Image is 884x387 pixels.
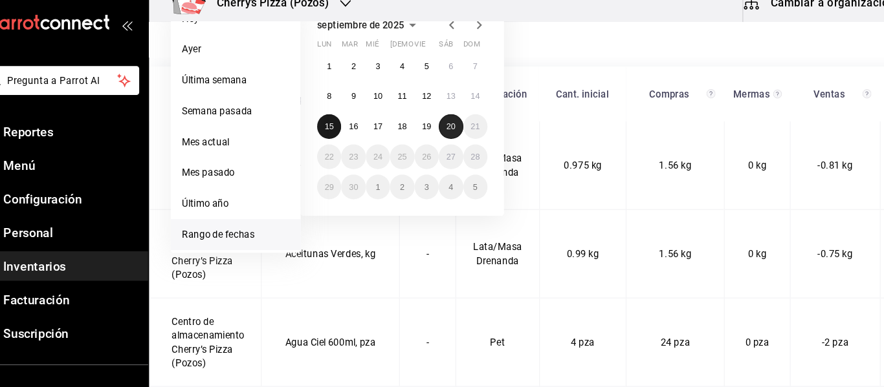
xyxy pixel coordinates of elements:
[373,180,395,204] button: 1 de octubre de 2025
[544,99,610,109] div: Cant. inicial
[465,67,487,90] button: 7 de septiembre de 2025
[419,95,441,118] button: 12 de septiembre de 2025
[31,289,157,306] span: Facturación
[380,131,388,140] abbr: 17 de septiembre de 2025
[31,225,157,243] span: Personal
[327,32,425,47] button: septiembre de 2025
[349,180,372,204] button: 30 de septiembre de 2025
[359,102,364,111] abbr: 9 de septiembre de 2025
[395,95,418,118] button: 11 de septiembre de 2025
[419,53,429,67] abbr: viernes
[31,194,157,211] span: Configuración
[327,123,349,147] button: 15 de septiembre de 2025
[327,180,349,204] button: 29 de septiembre de 2025
[626,99,692,109] div: Compras
[31,257,157,275] span: Inventarios
[349,53,365,67] abbr: martes
[472,131,480,140] abbr: 21 de septiembre de 2025
[841,99,850,109] svg: Total de presentación del insumo vendido en el rango de fechas seleccionado.
[327,95,349,118] button: 8 de septiembre de 2025
[562,249,592,260] span: 0.99 kg
[780,99,839,109] div: Ventas
[441,67,464,90] button: 6 de septiembre de 2025
[403,131,411,140] abbr: 18 de septiembre de 2025
[650,333,678,343] span: 24 pza
[334,131,342,140] abbr: 15 de septiembre de 2025
[373,67,395,90] button: 3 de septiembre de 2025
[730,333,753,343] span: 0 pza
[327,34,409,45] span: septiembre de 2025
[169,130,274,213] td: Centro de almacenamiento Cherry’s Pizza (Pozos)
[334,187,342,196] abbr: 29 de septiembre de 2025
[441,123,464,147] button: 20 de septiembre de 2025
[357,131,365,140] abbr: 16 de septiembre de 2025
[189,106,311,135] li: Semana pasada
[450,187,455,196] abbr: 4 de octubre de 2025
[357,159,365,168] abbr: 23 de septiembre de 2025
[334,159,342,168] abbr: 22 de septiembre de 2025
[419,67,441,90] button: 5 de septiembre de 2025
[395,180,418,204] button: 2 de octubre de 2025
[189,164,311,193] li: Mes pasado
[189,193,311,222] li: Último año
[189,222,311,251] li: Rango de fechas
[403,159,411,168] abbr: 25 de septiembre de 2025
[465,152,487,175] button: 28 de septiembre de 2025
[465,53,481,67] abbr: domingo
[465,180,487,204] button: 5 de octubre de 2025
[31,162,157,180] span: Menú
[472,159,480,168] abbr: 28 de septiembre de 2025
[373,95,395,118] button: 10 de septiembre de 2025
[448,102,457,111] abbr: 13 de septiembre de 2025
[327,67,349,90] button: 1 de septiembre de 2025
[458,213,536,297] td: Lata/Masa Drenanda
[380,159,388,168] abbr: 24 de septiembre de 2025
[382,187,386,196] abbr: 1 de octubre de 2025
[14,78,159,105] button: Pregunta a Parrot AI
[450,74,455,83] abbr: 6 de septiembre de 2025
[566,333,588,343] span: 4 pza
[327,152,349,175] button: 22 de septiembre de 2025
[169,297,274,380] td: Centro de almacenamiento Cherry’s Pizza (Pozos)
[405,74,410,83] abbr: 4 de septiembre de 2025
[380,102,388,111] abbr: 10 de septiembre de 2025
[474,187,478,196] abbr: 5 de octubre de 2025
[382,74,386,83] abbr: 3 de septiembre de 2025
[189,77,311,106] li: Última semana
[189,135,311,164] li: Mes actual
[441,180,464,204] button: 4 de octubre de 2025
[9,94,159,107] a: Pregunta a Parrot AI
[426,131,434,140] abbr: 19 de septiembre de 2025
[733,166,750,176] span: 0 kg
[718,99,754,109] div: Mermas
[426,159,434,168] abbr: 26 de septiembre de 2025
[395,67,418,90] button: 4 de septiembre de 2025
[419,152,441,175] button: 26 de septiembre de 2025
[327,53,340,67] abbr: lunes
[448,131,457,140] abbr: 20 de septiembre de 2025
[349,95,372,118] button: 9 de septiembre de 2025
[441,152,464,175] button: 27 de septiembre de 2025
[798,249,831,260] span: -0.75 kg
[274,297,404,380] td: Agua Ciel 600ml, pza
[472,102,480,111] abbr: 14 de septiembre de 2025
[465,95,487,118] button: 14 de septiembre de 2025
[336,74,340,83] abbr: 1 de septiembre de 2025
[428,74,432,83] abbr: 5 de septiembre de 2025
[373,123,395,147] button: 17 de septiembre de 2025
[419,123,441,147] button: 19 de septiembre de 2025
[802,333,827,343] span: -2 pza
[404,297,457,380] td: -
[694,99,703,109] svg: Total de presentación del insumo comprado en el rango de fechas seleccionado.
[458,297,536,380] td: Pet
[395,152,418,175] button: 25 de septiembre de 2025
[373,53,385,67] abbr: miércoles
[426,102,434,111] abbr: 12 de septiembre de 2025
[395,123,418,147] button: 18 de septiembre de 2025
[403,102,411,111] abbr: 11 de septiembre de 2025
[441,53,455,67] abbr: sábado
[35,85,139,98] span: Pregunta a Parrot AI
[359,74,364,83] abbr: 2 de septiembre de 2025
[373,152,395,175] button: 24 de septiembre de 2025
[274,213,404,297] td: Aceitunas Verdes, kg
